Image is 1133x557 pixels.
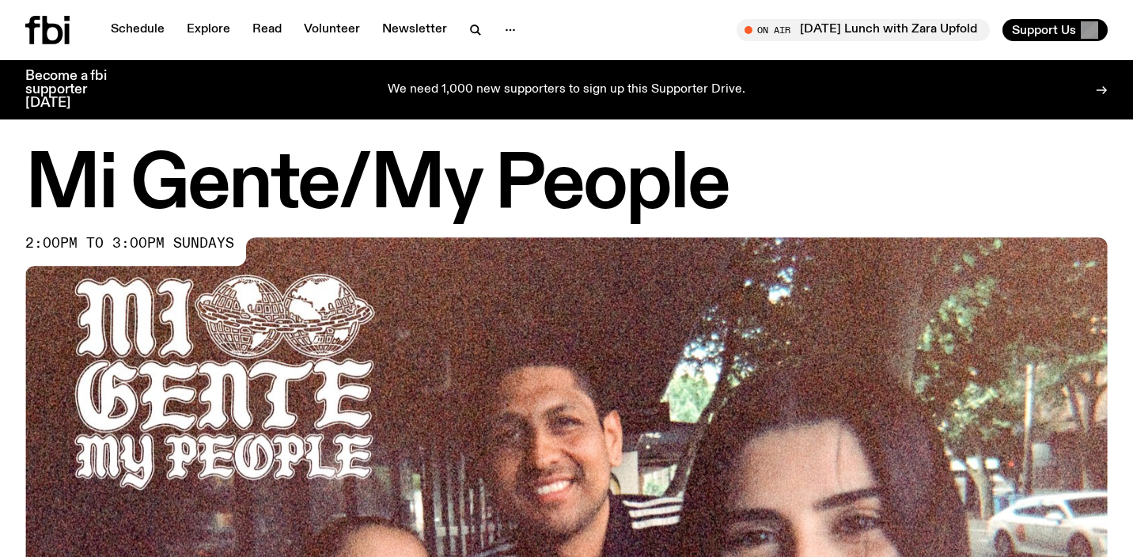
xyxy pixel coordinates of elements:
span: 2:00pm to 3:00pm sundays [25,237,234,250]
a: Read [243,19,291,41]
a: Schedule [101,19,174,41]
h1: Mi Gente/My People [25,150,1108,222]
a: Newsletter [373,19,457,41]
p: We need 1,000 new supporters to sign up this Supporter Drive. [388,83,745,97]
a: Volunteer [294,19,369,41]
span: Support Us [1012,23,1076,37]
a: Explore [177,19,240,41]
h3: Become a fbi supporter [DATE] [25,70,127,110]
button: On Air[DATE] Lunch with Zara Upfold [737,19,990,41]
button: Support Us [1002,19,1108,41]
